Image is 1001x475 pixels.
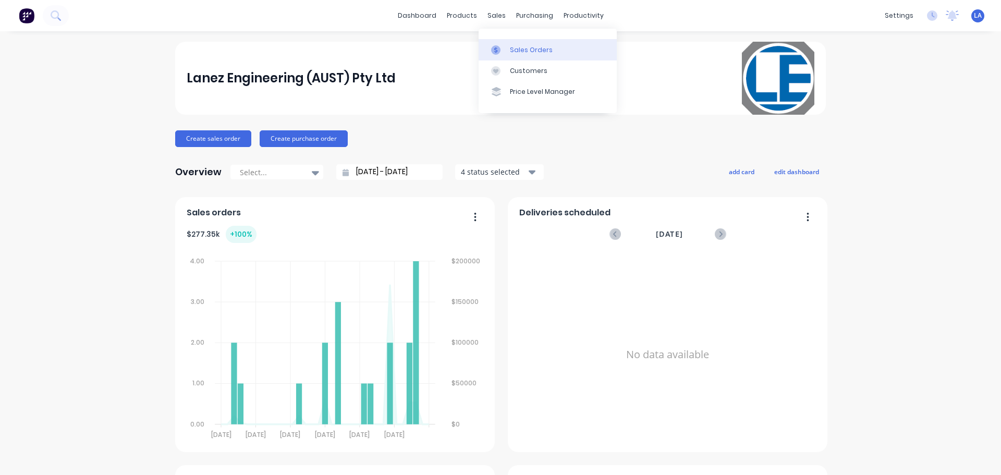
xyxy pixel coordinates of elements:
[461,166,527,177] div: 4 status selected
[519,206,611,219] span: Deliveries scheduled
[19,8,34,23] img: Factory
[455,164,544,180] button: 4 status selected
[722,165,761,178] button: add card
[482,8,511,23] div: sales
[880,8,919,23] div: settings
[190,420,204,429] tspan: 0.00
[191,338,204,347] tspan: 2.00
[190,257,204,265] tspan: 4.00
[510,66,547,76] div: Customers
[741,42,814,115] img: Lanez Engineering (AUST) Pty Ltd
[192,379,204,388] tspan: 1.00
[451,297,479,306] tspan: $150000
[479,60,617,81] a: Customers
[510,87,575,96] div: Price Level Manager
[187,226,257,243] div: $ 277.35k
[510,45,553,55] div: Sales Orders
[479,81,617,102] a: Price Level Manager
[519,253,816,456] div: No data available
[191,297,204,306] tspan: 3.00
[656,228,683,240] span: [DATE]
[175,130,251,147] button: Create sales order
[175,162,222,182] div: Overview
[974,11,982,20] span: LA
[349,430,370,439] tspan: [DATE]
[246,430,266,439] tspan: [DATE]
[187,68,396,89] div: Lanez Engineering (AUST) Pty Ltd
[280,430,300,439] tspan: [DATE]
[558,8,609,23] div: productivity
[479,39,617,60] a: Sales Orders
[451,420,460,429] tspan: $0
[442,8,482,23] div: products
[384,430,405,439] tspan: [DATE]
[187,206,241,219] span: Sales orders
[315,430,335,439] tspan: [DATE]
[451,338,479,347] tspan: $100000
[211,430,231,439] tspan: [DATE]
[451,379,477,388] tspan: $50000
[393,8,442,23] a: dashboard
[260,130,348,147] button: Create purchase order
[451,257,480,265] tspan: $200000
[226,226,257,243] div: + 100 %
[511,8,558,23] div: purchasing
[767,165,826,178] button: edit dashboard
